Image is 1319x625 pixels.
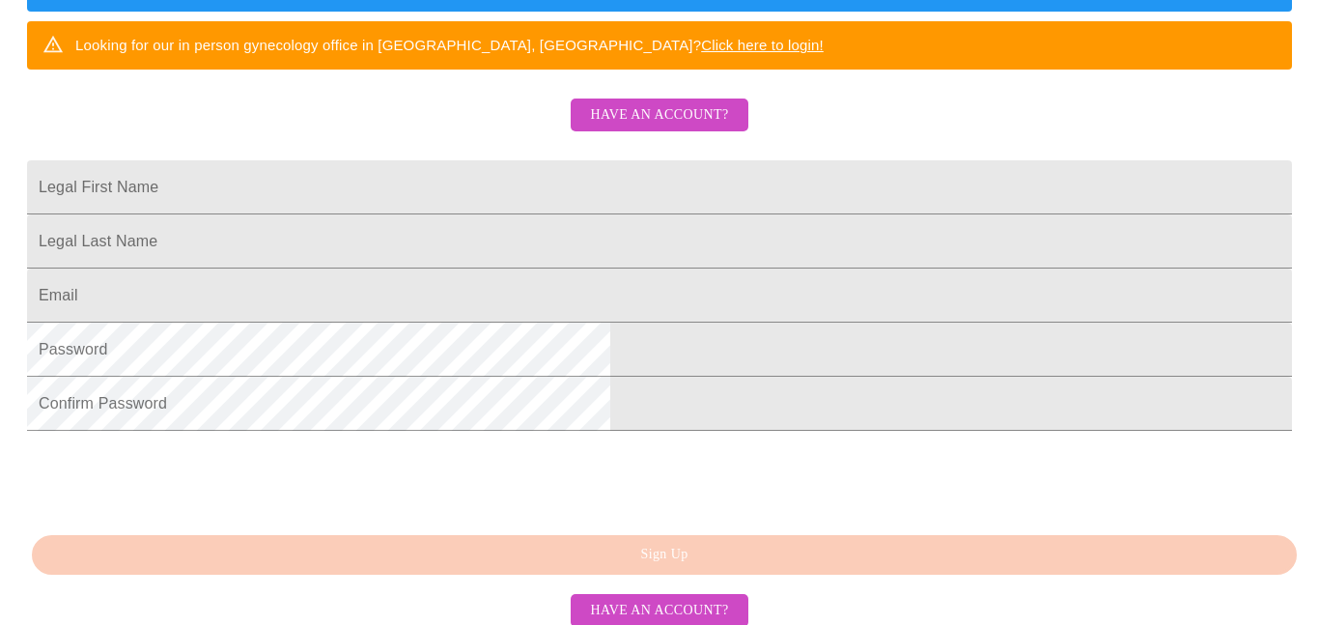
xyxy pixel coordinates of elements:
[701,37,824,53] a: Click here to login!
[75,27,824,63] div: Looking for our in person gynecology office in [GEOGRAPHIC_DATA], [GEOGRAPHIC_DATA]?
[566,601,752,617] a: Have an account?
[590,103,728,128] span: Have an account?
[571,99,747,132] button: Have an account?
[27,440,321,516] iframe: reCAPTCHA
[566,120,752,136] a: Have an account?
[590,599,728,623] span: Have an account?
